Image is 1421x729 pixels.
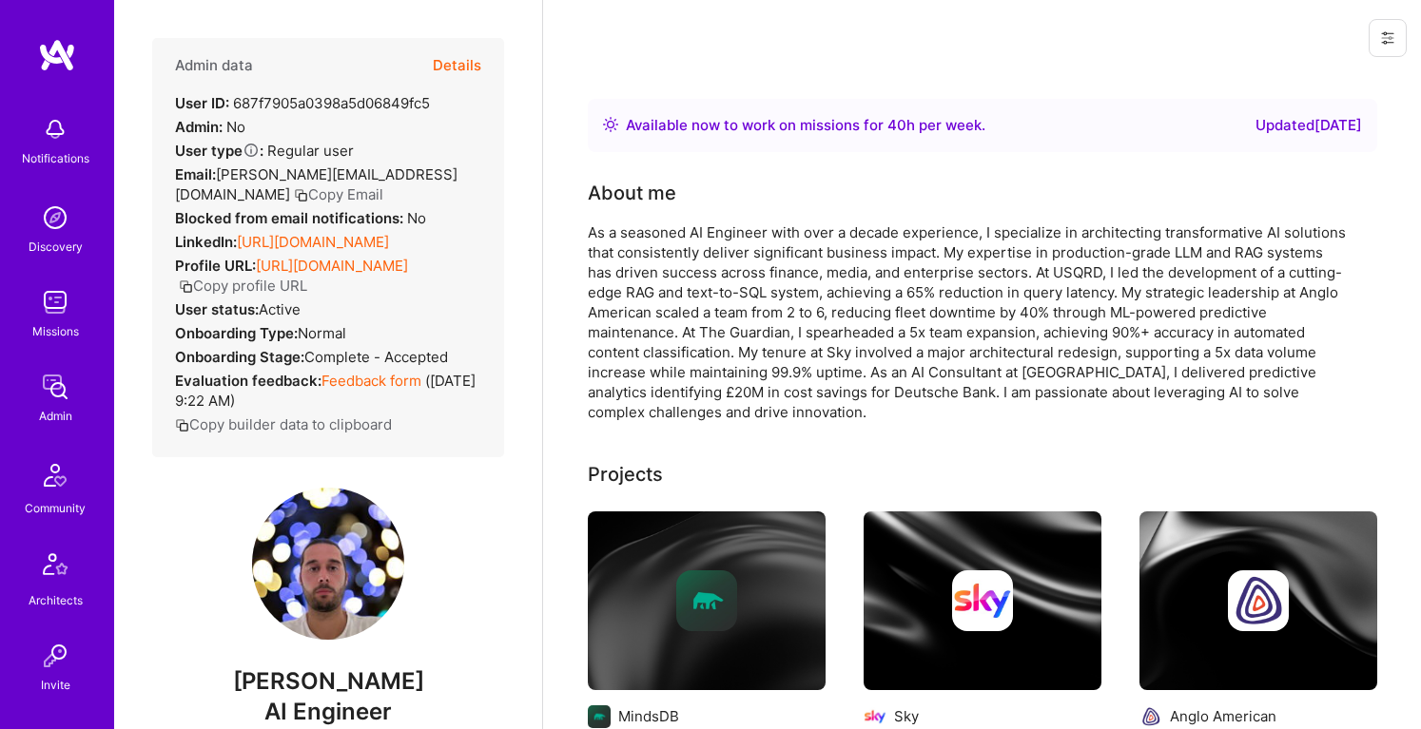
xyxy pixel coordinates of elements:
div: MindsDB [618,706,679,726]
strong: Onboarding Type: [175,324,298,342]
div: Architects [29,590,83,610]
img: Company logo [1139,705,1162,728]
img: Invite [36,637,74,675]
button: Copy Email [294,184,383,204]
strong: User ID: [175,94,229,112]
span: Active [259,300,301,318]
a: [URL][DOMAIN_NAME] [256,257,408,275]
button: Copy profile URL [179,276,307,296]
a: [URL][DOMAIN_NAME] [237,233,389,251]
img: Company logo [864,705,886,728]
span: [PERSON_NAME][EMAIL_ADDRESS][DOMAIN_NAME] [175,165,457,203]
img: logo [38,38,76,72]
a: Feedback form [321,372,421,390]
img: Community [32,452,78,498]
img: cover [588,511,826,690]
img: Company logo [952,570,1013,631]
img: discovery [36,199,74,237]
i: icon Copy [175,418,189,432]
div: ( [DATE] 9:22 AM ) [175,371,481,411]
img: cover [1139,511,1377,690]
strong: User type : [175,142,263,160]
div: Invite [41,675,70,695]
img: User Avatar [252,488,404,640]
div: Updated [DATE] [1256,114,1362,137]
div: As a seasoned AI Engineer with over a decade experience, I specialize in architecting transformat... [588,222,1349,422]
img: bell [36,110,74,148]
strong: Profile URL: [175,257,256,275]
img: cover [864,511,1101,690]
img: Architects [32,545,78,590]
div: Admin [39,406,72,426]
span: 40 [887,116,906,134]
div: Projects [588,460,663,489]
i: Help [243,142,260,159]
div: Community [25,498,86,518]
strong: LinkedIn: [175,233,237,251]
strong: Onboarding Stage: [175,348,304,366]
strong: User status: [175,300,259,318]
img: teamwork [36,283,74,321]
span: Complete - Accepted [304,348,448,366]
strong: Admin: [175,118,223,136]
strong: Email: [175,165,216,183]
div: Regular user [175,141,354,161]
strong: Evaluation feedback: [175,372,321,390]
span: AI Engineer [264,698,392,725]
button: Copy builder data to clipboard [175,414,392,434]
strong: Blocked from email notifications: [175,209,407,227]
img: Company logo [588,705,611,728]
img: Company logo [676,570,737,631]
div: Sky [894,706,919,726]
div: About me [588,179,676,207]
div: Anglo American [1170,706,1276,726]
img: Availability [603,117,618,132]
div: Missions [32,321,79,341]
i: icon Copy [294,188,308,202]
div: No [175,117,245,137]
div: No [175,208,426,228]
span: normal [298,324,346,342]
img: admin teamwork [36,368,74,406]
div: 687f7905a0398a5d06849fc5 [175,93,430,113]
div: Available now to work on missions for h per week . [626,114,985,137]
div: Discovery [29,237,83,257]
button: Details [433,38,481,93]
i: icon Copy [179,279,193,294]
span: [PERSON_NAME] [152,667,504,696]
div: Notifications [22,148,89,168]
img: Company logo [1228,570,1289,631]
h4: Admin data [175,57,253,74]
